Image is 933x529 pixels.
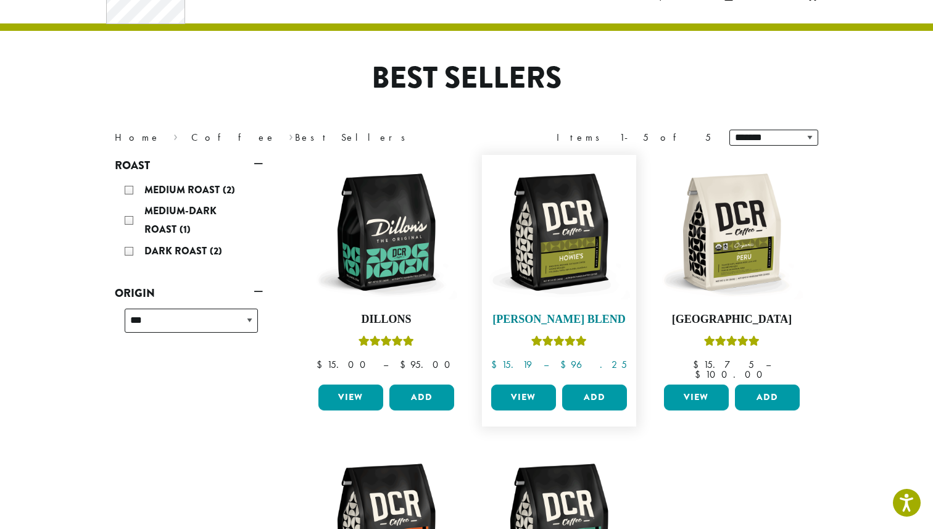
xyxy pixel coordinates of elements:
[315,161,457,303] img: DCR-12oz-Dillons-Stock-scaled.png
[531,334,587,352] div: Rated 4.67 out of 5
[359,334,414,352] div: Rated 5.00 out of 5
[661,161,803,380] a: [GEOGRAPHIC_DATA]Rated 4.83 out of 5
[318,385,383,410] a: View
[766,358,771,371] span: –
[106,60,827,96] h1: Best Sellers
[491,358,502,371] span: $
[488,161,630,303] img: DCR-12oz-Howies-Stock-scaled.png
[144,183,223,197] span: Medium Roast
[488,161,630,380] a: [PERSON_NAME] BlendRated 4.67 out of 5
[115,176,263,267] div: Roast
[289,126,293,145] span: ›
[317,358,327,371] span: $
[115,155,263,176] a: Roast
[704,334,760,352] div: Rated 4.83 out of 5
[661,313,803,327] h4: [GEOGRAPHIC_DATA]
[389,385,454,410] button: Add
[223,183,235,197] span: (2)
[693,358,754,371] bdi: 15.75
[664,385,729,410] a: View
[315,313,457,327] h4: Dillons
[317,358,371,371] bdi: 15.00
[560,358,627,371] bdi: 96.25
[695,368,705,381] span: $
[180,222,191,236] span: (1)
[173,126,178,145] span: ›
[144,244,210,258] span: Dark Roast
[695,368,768,381] bdi: 100.00
[210,244,222,258] span: (2)
[115,130,448,145] nav: Breadcrumb
[560,358,571,371] span: $
[144,204,217,236] span: Medium-Dark Roast
[383,358,388,371] span: –
[557,130,711,145] div: Items 1-5 of 5
[400,358,456,371] bdi: 95.00
[562,385,627,410] button: Add
[400,358,410,371] span: $
[191,131,276,144] a: Coffee
[661,161,803,303] img: DCR-12oz-FTO-Peru-Stock-scaled.png
[735,385,800,410] button: Add
[693,358,703,371] span: $
[115,304,263,348] div: Origin
[491,385,556,410] a: View
[491,358,532,371] bdi: 15.19
[115,131,160,144] a: Home
[544,358,549,371] span: –
[115,283,263,304] a: Origin
[488,313,630,327] h4: [PERSON_NAME] Blend
[315,161,457,380] a: DillonsRated 5.00 out of 5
